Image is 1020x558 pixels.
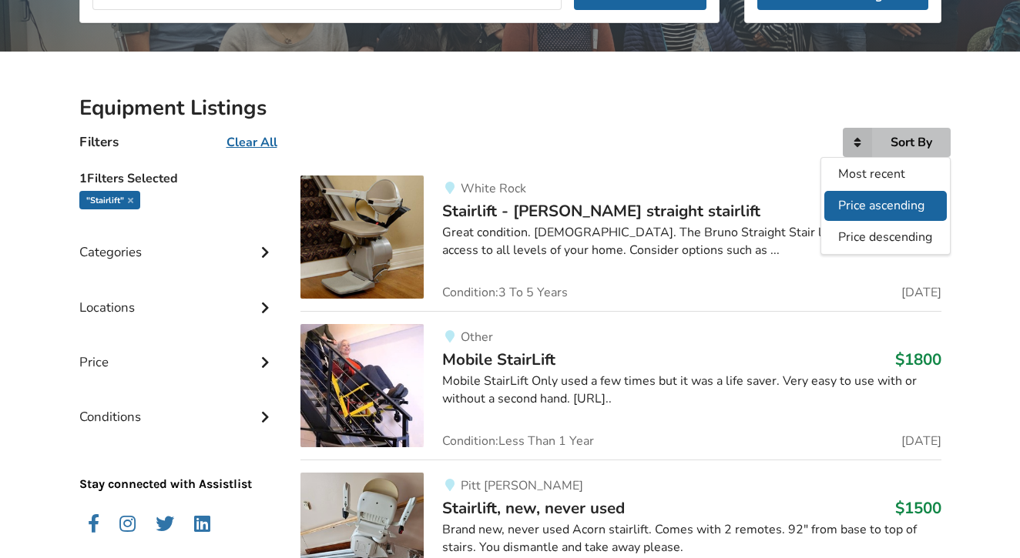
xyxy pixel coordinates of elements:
[79,378,277,433] div: Conditions
[79,133,119,151] h4: Filters
[461,477,583,494] span: Pitt [PERSON_NAME]
[838,165,905,182] span: Most recent
[79,433,277,493] p: Stay connected with Assistlist
[895,498,941,518] h3: $1500
[226,134,277,151] u: Clear All
[300,311,941,459] a: mobility-mobile stairlift OtherMobile StairLift$1800Mobile StairLift Only used a few times but it...
[838,197,924,214] span: Price ascending
[442,497,625,519] span: Stairlift, new, never used
[901,286,941,299] span: [DATE]
[79,269,277,323] div: Locations
[79,95,941,122] h2: Equipment Listings
[442,521,941,556] div: Brand new, never used Acorn stairlift. Comes with 2 remotes. 92" from base to top of stairs. You ...
[79,323,277,378] div: Price
[838,229,932,246] span: Price descending
[442,435,594,447] span: Condition: Less Than 1 Year
[300,175,424,299] img: mobility-stairlift - bruno straight stairlift
[300,175,941,311] a: mobility-stairlift - bruno straight stairliftWhite RockStairlift - [PERSON_NAME] straight stairli...
[442,224,941,259] div: Great condition. [DEMOGRAPHIC_DATA]. The Bruno Straight Stair lift offers worry-free access to al...
[461,329,493,346] span: Other
[300,324,424,447] img: mobility-mobile stairlift
[79,163,277,191] h5: 1 Filters Selected
[891,136,932,149] div: Sort By
[442,349,555,370] span: Mobile StairLift
[461,180,526,197] span: White Rock
[895,349,941,369] h3: $1800
[442,286,568,299] span: Condition: 3 To 5 Years
[79,191,140,209] div: "Stairlift"
[442,373,941,408] div: Mobile StairLift Only used a few times but it was a life saver. Very easy to use with or without ...
[442,200,760,222] span: Stairlift - [PERSON_NAME] straight stairlift
[901,435,941,447] span: [DATE]
[79,213,277,268] div: Categories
